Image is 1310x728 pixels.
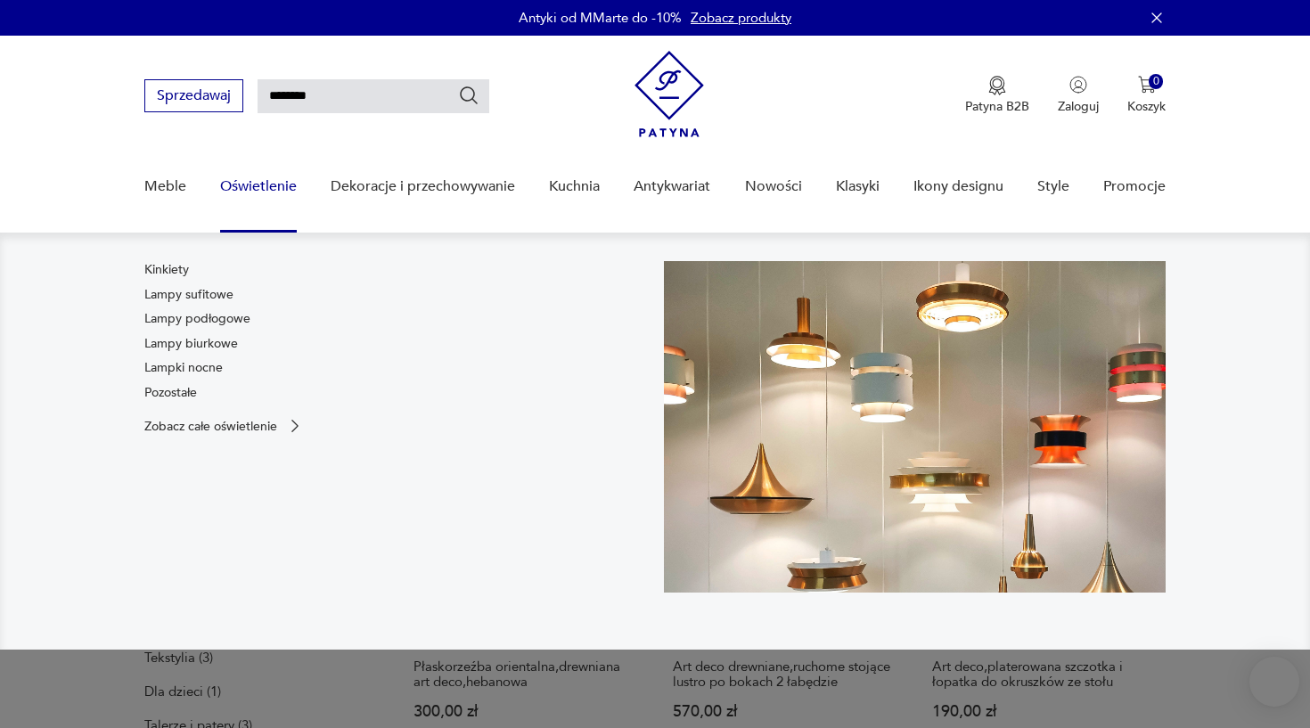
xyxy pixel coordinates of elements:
a: Nowości [745,152,802,221]
button: Zaloguj [1058,76,1099,115]
a: Lampy sufitowe [144,286,233,304]
p: Koszyk [1127,98,1166,115]
a: Kuchnia [549,152,600,221]
a: Klasyki [836,152,880,221]
a: Sprzedawaj [144,91,243,103]
button: 0Koszyk [1127,76,1166,115]
iframe: Smartsupp widget button [1249,657,1299,707]
img: Ikonka użytkownika [1069,76,1087,94]
div: 0 [1149,74,1164,89]
img: Ikona koszyka [1138,76,1156,94]
a: Kinkiety [144,261,189,279]
a: Pozostałe [144,384,197,402]
a: Lampy podłogowe [144,310,250,328]
a: Dekoracje i przechowywanie [331,152,515,221]
img: Patyna - sklep z meblami i dekoracjami vintage [635,51,704,137]
a: Zobacz całe oświetlenie [144,417,304,435]
a: Lampki nocne [144,359,223,377]
button: Patyna B2B [965,76,1029,115]
a: Lampy biurkowe [144,335,238,353]
a: Ikony designu [913,152,1003,221]
a: Style [1037,152,1069,221]
a: Oświetlenie [220,152,297,221]
a: Promocje [1103,152,1166,221]
a: Ikona medaluPatyna B2B [965,76,1029,115]
img: a9d990cd2508053be832d7f2d4ba3cb1.jpg [664,261,1166,593]
p: Patyna B2B [965,98,1029,115]
p: Zaloguj [1058,98,1099,115]
button: Sprzedawaj [144,79,243,112]
button: Szukaj [458,85,479,106]
img: Ikona medalu [988,76,1006,95]
p: Antyki od MMarte do -10% [519,9,682,27]
a: Zobacz produkty [691,9,791,27]
a: Meble [144,152,186,221]
p: Zobacz całe oświetlenie [144,421,277,432]
a: Antykwariat [634,152,710,221]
